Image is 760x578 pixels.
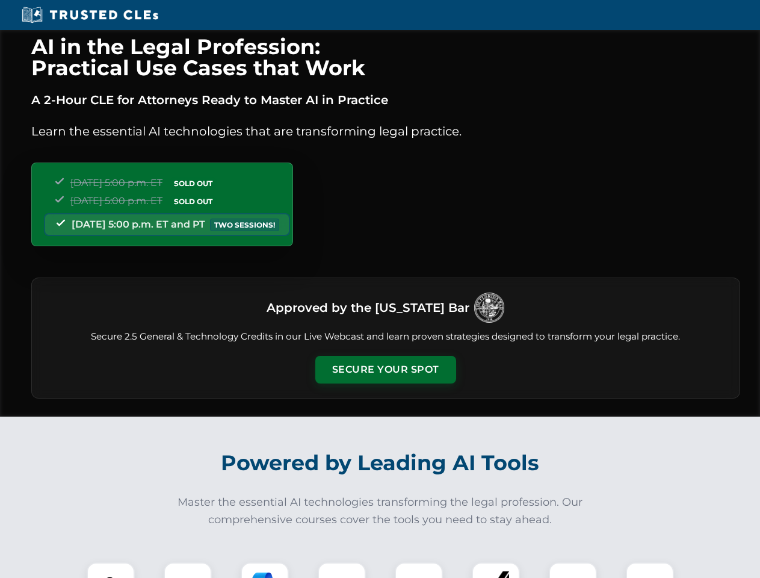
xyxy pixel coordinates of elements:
h2: Powered by Leading AI Tools [47,442,714,484]
span: SOLD OUT [170,195,217,208]
span: SOLD OUT [170,177,217,190]
p: Secure 2.5 General & Technology Credits in our Live Webcast and learn proven strategies designed ... [46,330,725,344]
img: Logo [474,293,504,323]
img: Trusted CLEs [18,6,162,24]
p: Master the essential AI technologies transforming the legal profession. Our comprehensive courses... [170,494,591,529]
p: A 2-Hour CLE for Attorneys Ready to Master AI in Practice [31,90,740,110]
span: [DATE] 5:00 p.m. ET [70,195,162,207]
h3: Approved by the [US_STATE] Bar [267,297,469,319]
span: [DATE] 5:00 p.m. ET [70,177,162,188]
h1: AI in the Legal Profession: Practical Use Cases that Work [31,36,740,78]
button: Secure Your Spot [315,356,456,384]
p: Learn the essential AI technologies that are transforming legal practice. [31,122,740,141]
